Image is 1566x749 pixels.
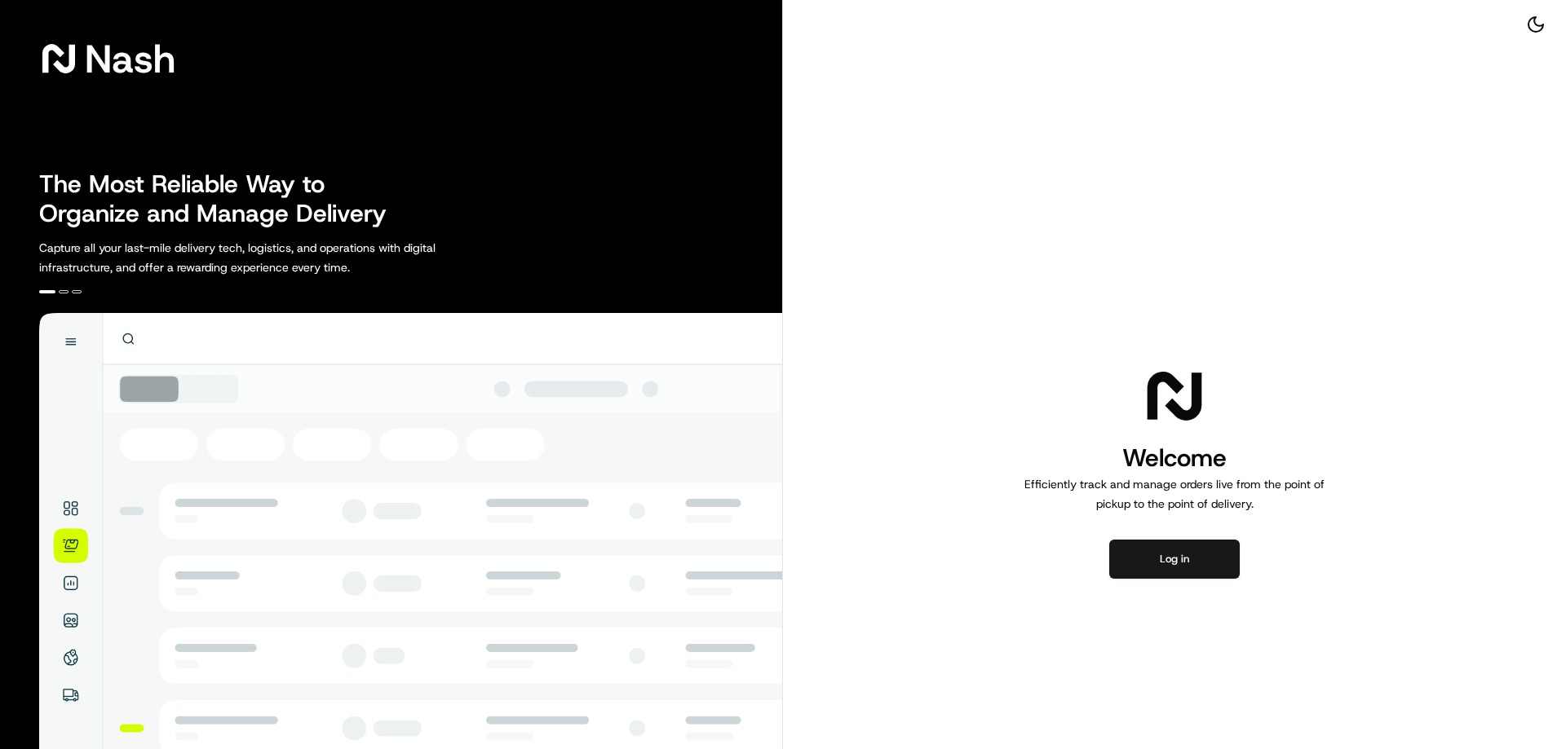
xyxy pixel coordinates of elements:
span: Nash [85,42,175,75]
h2: The Most Reliable Way to Organize and Manage Delivery [39,170,405,228]
h1: Welcome [1018,442,1331,474]
p: Capture all your last-mile delivery tech, logistics, and operations with digital infrastructure, ... [39,238,509,277]
button: Log in [1109,540,1240,579]
p: Efficiently track and manage orders live from the point of pickup to the point of delivery. [1018,474,1331,513]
